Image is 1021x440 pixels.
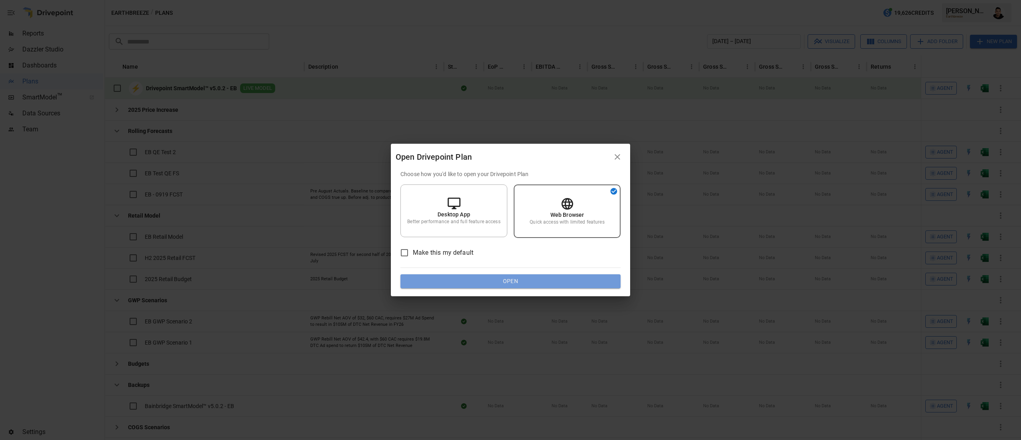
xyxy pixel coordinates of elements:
p: Quick access with limited features [530,219,604,226]
span: Make this my default [413,248,473,258]
p: Choose how you'd like to open your Drivepoint Plan [400,170,621,178]
p: Better performance and full feature access [407,218,500,225]
p: Web Browser [550,211,584,219]
button: Open [400,274,621,289]
div: Open Drivepoint Plan [396,151,609,163]
p: Desktop App [438,210,470,218]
